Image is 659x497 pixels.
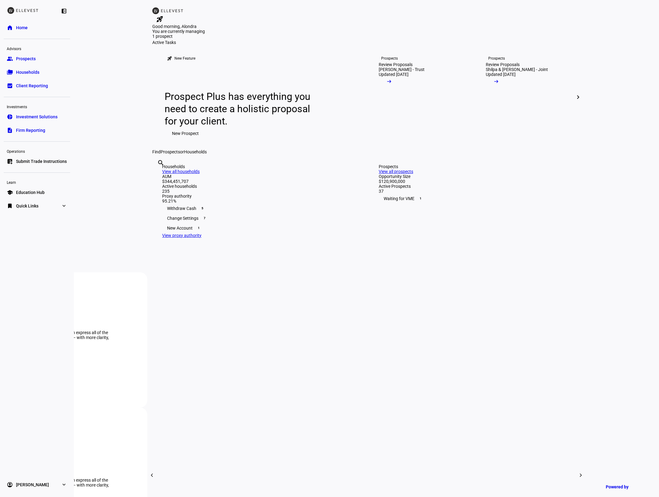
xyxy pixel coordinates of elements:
button: New Prospect [165,127,206,140]
div: Proxy authority [162,194,354,199]
div: Households [162,164,354,169]
span: 1 [196,226,201,231]
div: Shilpa & [PERSON_NAME] - Joint [486,67,548,72]
mat-icon: chevron_left [148,471,156,479]
span: Firm Reporting [16,127,45,133]
span: Client Reporting [16,83,48,89]
div: New Feature [174,56,195,61]
span: Quick Links [16,203,38,209]
mat-icon: rocket_launch [156,15,163,23]
eth-mat-symbol: folder_copy [7,69,13,75]
span: Submit Trade Instructions [16,158,67,164]
div: Good morning, Alondra [152,24,581,29]
eth-mat-symbol: account_circle [7,482,13,488]
a: ProspectsReview ProposalsShilpa & [PERSON_NAME] - JointUpdated [DATE] [476,45,578,149]
div: Advisors [4,44,70,53]
div: Waiting for VME [379,194,571,203]
a: ProspectsReview Proposals[PERSON_NAME] - TrustUpdated [DATE] [369,45,471,149]
div: Investments [4,102,70,111]
a: pie_chartInvestment Solutions [4,111,70,123]
a: groupProspects [4,53,70,65]
a: View all prospects [379,169,413,174]
div: Updated [DATE] [379,72,409,77]
mat-icon: search [157,159,165,167]
span: Households [16,69,39,75]
eth-mat-symbol: bookmark [7,203,13,209]
span: You are currently managing [152,29,205,34]
div: 95.21% [162,199,354,203]
div: $120,900,000 [379,179,571,184]
div: Change Settings [162,213,354,223]
div: [PERSON_NAME] - Trust [379,67,425,72]
a: View proxy authority [162,233,202,238]
span: Home [16,25,28,31]
div: Withdraw Cash [162,203,354,213]
mat-icon: rocket_launch [167,56,172,61]
eth-mat-symbol: pie_chart [7,114,13,120]
eth-mat-symbol: expand_more [61,203,67,209]
div: Prospects [488,56,505,61]
mat-icon: chevron_right [574,93,582,101]
eth-mat-symbol: expand_more [61,482,67,488]
div: Review Proposals [379,62,413,67]
span: Prospects [161,149,180,154]
a: View all households [162,169,200,174]
div: 1 prospect [152,34,214,39]
a: homeHome [4,22,70,34]
div: Active Tasks [152,40,581,45]
a: Powered by [603,481,650,492]
span: Households [184,149,207,154]
div: Opportunity Size [379,174,571,179]
mat-icon: arrow_right_alt [386,78,392,85]
span: Education Hub [16,189,45,195]
div: Active households [162,184,354,189]
span: 1 [418,196,423,201]
a: bid_landscapeClient Reporting [4,80,70,92]
eth-mat-symbol: left_panel_close [61,8,67,14]
div: Find or [152,149,581,154]
div: Prospects [379,164,571,169]
mat-icon: chevron_right [577,471,585,479]
div: $344,451,707 [162,179,354,184]
eth-mat-symbol: school [7,189,13,195]
span: Prospects [16,56,36,62]
div: Learn [4,178,70,186]
div: Active Prospects [379,184,571,189]
span: [PERSON_NAME] [16,482,49,488]
div: Operations [4,147,70,155]
span: New Prospect [172,127,199,140]
div: New Account [162,223,354,233]
eth-mat-symbol: list_alt_add [7,158,13,164]
eth-mat-symbol: bid_landscape [7,83,13,89]
eth-mat-symbol: home [7,25,13,31]
div: 235 [162,189,354,194]
div: Updated [DATE] [486,72,516,77]
a: folder_copyHouseholds [4,66,70,78]
div: 37 [379,189,571,194]
div: Prospect Plus has everything you need to create a holistic proposal for your client. [165,90,316,127]
mat-icon: arrow_right_alt [493,78,499,85]
eth-mat-symbol: description [7,127,13,133]
span: 7 [202,216,207,221]
div: AUM [162,174,354,179]
a: descriptionFirm Reporting [4,124,70,136]
div: Review Proposals [486,62,520,67]
span: 5 [200,206,205,211]
div: Prospects [381,56,398,61]
span: Investment Solutions [16,114,58,120]
eth-mat-symbol: group [7,56,13,62]
input: Enter name of prospect or household [157,168,158,175]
